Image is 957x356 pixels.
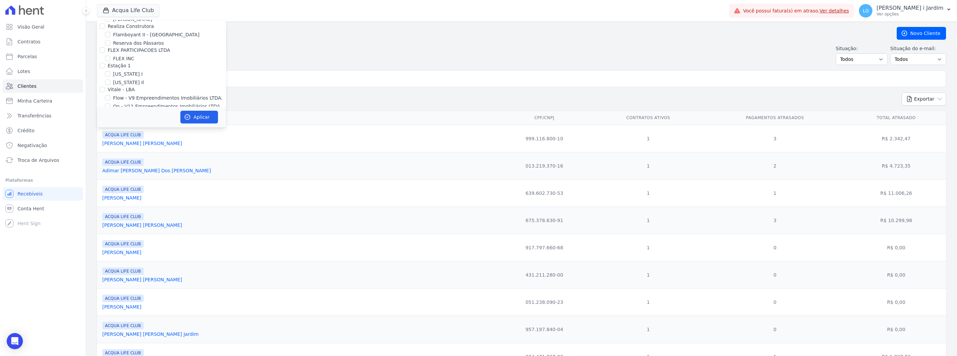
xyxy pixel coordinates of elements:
td: 675.378.630-91 [496,207,593,234]
td: 1 [593,316,704,343]
td: 1 [593,261,704,288]
a: Parcelas [3,50,83,63]
button: LG [PERSON_NAME] i Jardim Ver opções [854,1,957,20]
td: 999.116.800-10 [496,125,593,152]
div: Open Intercom Messenger [7,333,23,349]
td: 1 [593,288,704,316]
td: 0 [704,316,847,343]
div: Plataformas [5,176,80,184]
span: Clientes [17,83,36,90]
label: [US_STATE] Il [113,79,144,86]
td: 0 [704,288,847,316]
button: Acqua Life Club [97,4,159,17]
label: On - V11 Empreendimentos Imobiliários LTDA [113,103,220,110]
td: 639.602.730-53 [496,179,593,207]
td: 1 [593,234,704,261]
td: R$ 4.723,35 [846,152,946,179]
span: LG [863,8,869,13]
span: ACQUA LIFE CLUB [102,186,144,193]
a: [PERSON_NAME] [PERSON_NAME] [102,222,182,228]
a: [PERSON_NAME] [PERSON_NAME] Jardim [102,331,199,337]
span: Você possui fatura(s) em atraso. [743,7,849,14]
td: 917.797.660-68 [496,234,593,261]
td: 1 [593,125,704,152]
button: Aplicar [180,111,218,123]
a: Adimar [PERSON_NAME] Dos [PERSON_NAME] [102,168,211,173]
td: 1 [593,179,704,207]
a: [PERSON_NAME] [102,304,141,310]
span: ACQUA LIFE CLUB [102,213,144,220]
a: Troca de Arquivos [3,153,83,167]
td: R$ 0,00 [846,316,946,343]
td: R$ 10.299,98 [846,207,946,234]
label: Realiza Construtora [108,24,154,29]
label: Flow - V9 Empreendimentos Imobiliários LTDA. [113,95,223,102]
span: Crédito [17,127,35,134]
label: Flamboyant II - [GEOGRAPHIC_DATA] [113,31,200,38]
td: 1 [593,207,704,234]
a: [PERSON_NAME] [102,195,141,201]
label: FLEX INC [113,55,134,62]
a: Crédito [3,124,83,137]
label: Reserva dos Pássaros [113,40,164,47]
td: 1 [593,152,704,179]
td: R$ 11.006,26 [846,179,946,207]
span: Parcelas [17,53,37,60]
a: [PERSON_NAME] [PERSON_NAME] [102,277,182,282]
span: Conta Hent [17,205,44,212]
a: Lotes [3,65,83,78]
th: Nome [97,111,496,125]
input: Buscar por nome, CPF ou e-mail [109,72,943,85]
span: Troca de Arquivos [17,157,59,164]
a: Novo Cliente [897,27,946,40]
span: Visão Geral [17,24,44,30]
th: Total Atrasado [846,111,946,125]
a: [PERSON_NAME] [102,250,141,255]
td: 1 [704,179,847,207]
label: Vitale - LBA [108,87,135,92]
td: R$ 2.342,47 [846,125,946,152]
label: Estação 1 [108,63,131,68]
th: Pagamentos Atrasados [704,111,847,125]
span: ACQUA LIFE CLUB [102,295,144,302]
label: FLEX PARTICIPACOES LTDA [108,47,170,53]
a: Recebíveis [3,187,83,201]
td: 2 [704,152,847,179]
label: Situação: [836,45,888,52]
span: ACQUA LIFE CLUB [102,240,144,248]
span: Recebíveis [17,190,43,197]
a: Visão Geral [3,20,83,34]
a: Minha Carteira [3,94,83,108]
a: [PERSON_NAME] [PERSON_NAME] [102,141,182,146]
span: ACQUA LIFE CLUB [102,322,144,329]
a: Clientes [3,79,83,93]
td: 431.211.280-00 [496,261,593,288]
label: [US_STATE] I [113,71,143,78]
span: Transferências [17,112,51,119]
a: Ver detalhes [820,8,849,13]
td: R$ 0,00 [846,234,946,261]
td: R$ 0,00 [846,261,946,288]
label: Situação do e-mail: [890,45,946,52]
h2: Clientes [97,27,886,39]
th: Contratos Ativos [593,111,704,125]
a: Transferências [3,109,83,122]
td: 013.219.370-16 [496,152,593,179]
a: Conta Hent [3,202,83,215]
button: Exportar [902,93,946,106]
td: 051.238.090-23 [496,288,593,316]
p: Ver opções [877,11,944,17]
td: 3 [704,125,847,152]
td: 957.197.840-04 [496,316,593,343]
span: ACQUA LIFE CLUB [102,268,144,275]
span: ACQUA LIFE CLUB [102,131,144,139]
td: 0 [704,261,847,288]
a: Contratos [3,35,83,48]
span: Minha Carteira [17,98,52,104]
th: CPF/CNPJ [496,111,593,125]
p: [PERSON_NAME] i Jardim [877,5,944,11]
span: ACQUA LIFE CLUB [102,158,144,166]
td: 3 [704,207,847,234]
span: Negativação [17,142,47,149]
span: Lotes [17,68,30,75]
